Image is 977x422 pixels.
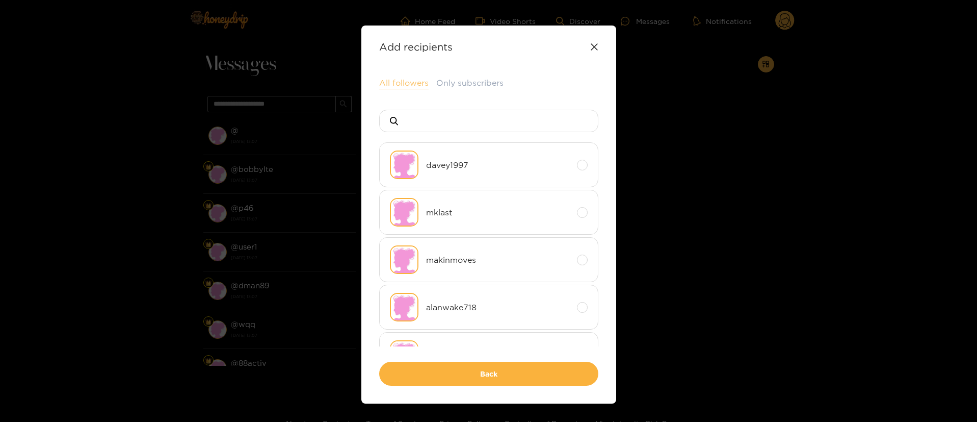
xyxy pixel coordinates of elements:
img: no-avatar.png [390,340,418,369]
span: alanwake718 [426,302,569,313]
span: mklast [426,207,569,218]
img: no-avatar.png [390,293,418,321]
button: Back [379,362,598,386]
img: no-avatar.png [390,245,418,274]
strong: Add recipients [379,41,453,53]
button: All followers [379,77,429,89]
span: makinmoves [426,254,569,266]
img: no-avatar.png [390,198,418,227]
button: Only subscribers [436,77,504,89]
span: davey1997 [426,159,569,171]
img: no-avatar.png [390,151,418,179]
